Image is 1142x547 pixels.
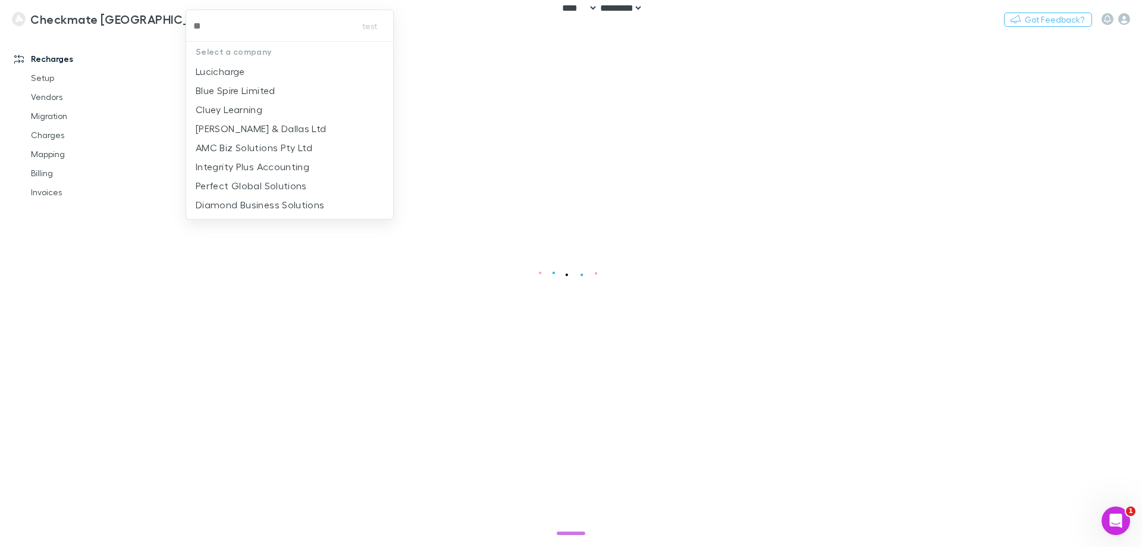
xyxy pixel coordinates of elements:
[1126,507,1135,516] span: 1
[186,42,393,62] p: Select a company
[196,121,327,136] p: [PERSON_NAME] & Dallas Ltd
[196,160,309,174] p: Integrity Plus Accounting
[362,19,377,33] span: test
[1102,507,1130,535] iframe: Intercom live chat
[196,102,262,117] p: Cluey Learning
[196,83,275,98] p: Blue Spire Limited
[196,179,307,193] p: Perfect Global Solutions
[196,64,245,79] p: Lucicharge
[350,19,388,33] button: test
[196,140,312,155] p: AMC Biz Solutions Pty Ltd
[196,198,325,212] p: Diamond Business Solutions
